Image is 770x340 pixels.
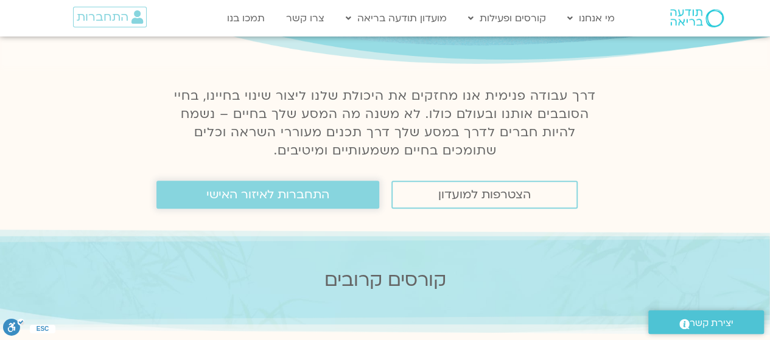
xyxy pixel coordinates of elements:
a: מי אנחנו [561,7,621,30]
span: יצירת קשר [690,315,733,331]
span: התחברות [77,10,128,24]
a: מועדון תודעה בריאה [340,7,453,30]
span: הצטרפות למועדון [438,188,531,201]
a: הצטרפות למועדון [391,181,578,209]
a: התחברות [73,7,147,27]
a: יצירת קשר [648,310,764,334]
img: תודעה בריאה [670,9,724,27]
p: דרך עבודה פנימית אנו מחזקים את היכולת שלנו ליצור שינוי בחיינו, בחיי הסובבים אותנו ובעולם כולו. לא... [167,87,603,160]
a: תמכו בנו [221,7,271,30]
a: קורסים ופעילות [462,7,552,30]
a: התחברות לאיזור האישי [156,181,379,209]
span: התחברות לאיזור האישי [206,188,329,201]
a: צרו קשר [280,7,331,30]
h2: קורסים קרובים [6,269,764,291]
